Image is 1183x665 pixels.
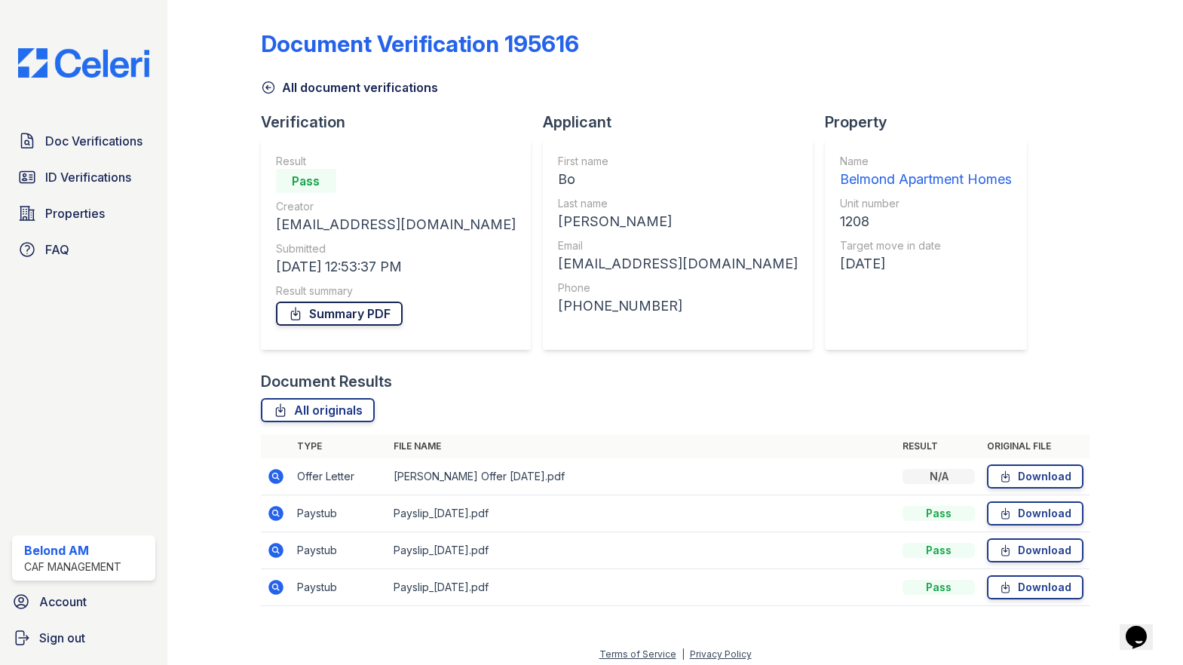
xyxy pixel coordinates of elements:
[39,629,85,647] span: Sign out
[6,48,161,78] img: CE_Logo_Blue-a8612792a0a2168367f1c8372b55b34899dd931a85d93a1a3d3e32e68fde9ad4.png
[276,169,336,193] div: Pass
[261,78,438,97] a: All document verifications
[543,112,825,133] div: Applicant
[291,434,388,458] th: Type
[903,469,975,484] div: N/A
[1120,605,1168,650] iframe: chat widget
[903,580,975,595] div: Pass
[558,253,798,274] div: [EMAIL_ADDRESS][DOMAIN_NAME]
[599,648,676,660] a: Terms of Service
[388,495,897,532] td: Payslip_[DATE].pdf
[558,169,798,190] div: Bo
[12,234,155,265] a: FAQ
[388,569,897,606] td: Payslip_[DATE].pdf
[840,169,1012,190] div: Belmond Apartment Homes
[276,154,516,169] div: Result
[39,593,87,611] span: Account
[24,559,121,575] div: CAF Management
[825,112,1039,133] div: Property
[987,501,1083,526] a: Download
[558,196,798,211] div: Last name
[840,154,1012,169] div: Name
[24,541,121,559] div: Belond AM
[981,434,1090,458] th: Original file
[840,154,1012,190] a: Name Belmond Apartment Homes
[261,398,375,422] a: All originals
[276,283,516,299] div: Result summary
[903,506,975,521] div: Pass
[690,648,752,660] a: Privacy Policy
[276,256,516,277] div: [DATE] 12:53:37 PM
[388,532,897,569] td: Payslip_[DATE].pdf
[261,30,579,57] div: Document Verification 195616
[558,238,798,253] div: Email
[276,199,516,214] div: Creator
[558,211,798,232] div: [PERSON_NAME]
[896,434,981,458] th: Result
[558,154,798,169] div: First name
[276,214,516,235] div: [EMAIL_ADDRESS][DOMAIN_NAME]
[261,371,392,392] div: Document Results
[903,543,975,558] div: Pass
[45,132,143,150] span: Doc Verifications
[388,434,897,458] th: File name
[12,198,155,228] a: Properties
[558,280,798,296] div: Phone
[276,302,403,326] a: Summary PDF
[291,569,388,606] td: Paystub
[12,162,155,192] a: ID Verifications
[840,253,1012,274] div: [DATE]
[291,532,388,569] td: Paystub
[291,458,388,495] td: Offer Letter
[6,587,161,617] a: Account
[987,575,1083,599] a: Download
[45,204,105,222] span: Properties
[840,238,1012,253] div: Target move in date
[987,538,1083,562] a: Download
[45,241,69,259] span: FAQ
[45,168,131,186] span: ID Verifications
[388,458,897,495] td: [PERSON_NAME] Offer [DATE].pdf
[261,112,543,133] div: Verification
[12,126,155,156] a: Doc Verifications
[987,464,1083,489] a: Download
[840,196,1012,211] div: Unit number
[276,241,516,256] div: Submitted
[558,296,798,317] div: [PHONE_NUMBER]
[840,211,1012,232] div: 1208
[682,648,685,660] div: |
[6,623,161,653] a: Sign out
[291,495,388,532] td: Paystub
